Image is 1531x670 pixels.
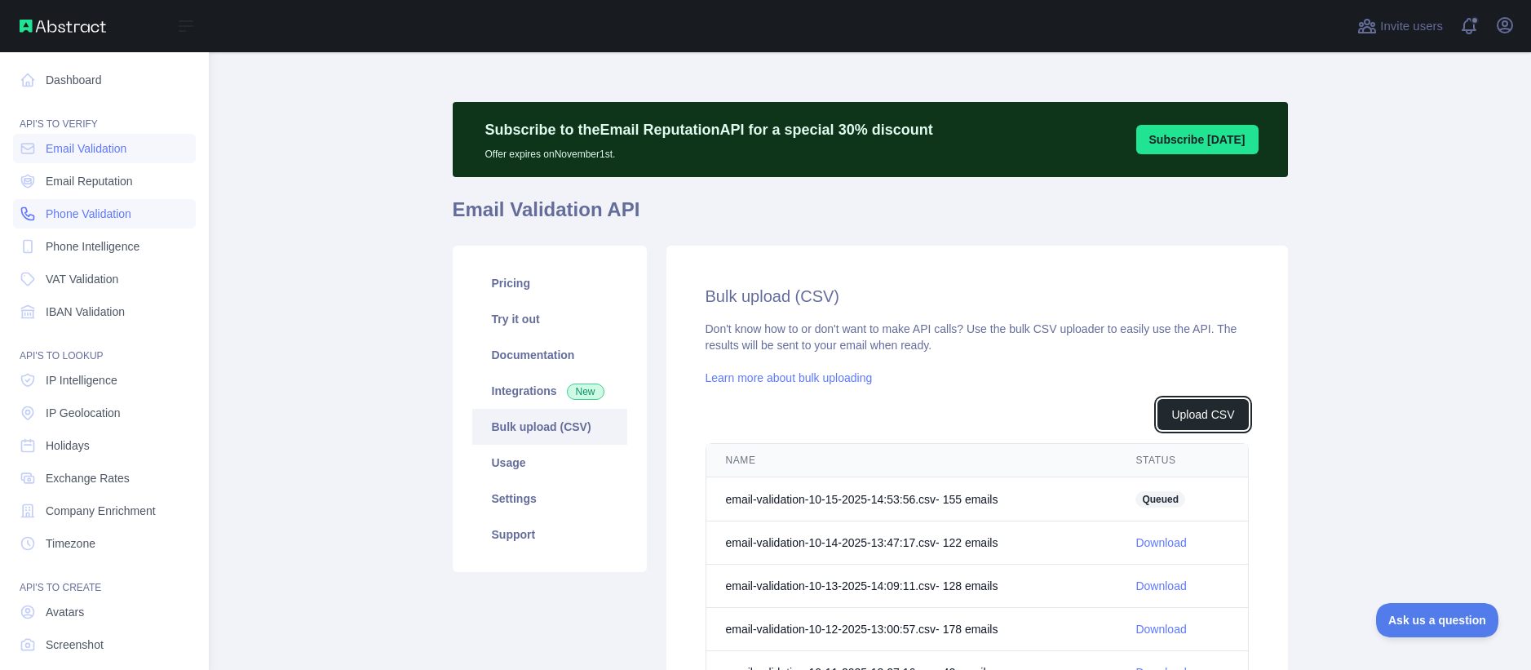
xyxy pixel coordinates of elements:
[20,20,106,33] img: Abstract API
[1354,13,1446,39] button: Invite users
[1116,444,1247,477] th: STATUS
[472,517,627,552] a: Support
[46,437,90,454] span: Holidays
[46,535,95,552] span: Timezone
[13,199,196,229] a: Phone Validation
[13,630,196,659] a: Screenshot
[46,405,121,421] span: IP Geolocation
[485,141,933,161] p: Offer expires on November 1st.
[1380,17,1443,36] span: Invite users
[46,140,126,157] span: Email Validation
[13,431,196,460] a: Holidays
[1135,536,1186,549] a: Download
[706,444,1117,477] th: NAME
[453,197,1288,236] h1: Email Validation API
[706,285,1249,308] h2: Bulk upload (CSV)
[46,304,125,320] span: IBAN Validation
[706,565,1117,608] td: email-validation-10-13-2025-14:09:11.csv - 128 email s
[13,496,196,526] a: Company Enrichment
[472,445,627,481] a: Usage
[472,373,627,409] a: Integrations New
[46,503,156,519] span: Company Enrichment
[13,264,196,294] a: VAT Validation
[706,521,1117,565] td: email-validation-10-14-2025-13:47:17.csv - 122 email s
[472,409,627,445] a: Bulk upload (CSV)
[46,271,118,287] span: VAT Validation
[472,301,627,337] a: Try it out
[1135,579,1186,592] a: Download
[13,597,196,627] a: Avatars
[567,384,604,400] span: New
[13,529,196,558] a: Timezone
[706,608,1117,651] td: email-validation-10-12-2025-13:00:57.csv - 178 email s
[485,118,933,141] p: Subscribe to the Email Reputation API for a special 30 % discount
[706,477,1117,521] td: email-validation-10-15-2025-14:53:56.csv - 155 email s
[46,173,133,189] span: Email Reputation
[1135,623,1186,636] a: Download
[46,637,104,653] span: Screenshot
[1376,603,1498,637] iframe: Toggle Customer Support
[472,265,627,301] a: Pricing
[46,206,131,222] span: Phone Validation
[472,337,627,373] a: Documentation
[46,238,139,255] span: Phone Intelligence
[13,65,196,95] a: Dashboard
[13,98,196,131] div: API'S TO VERIFY
[13,398,196,428] a: IP Geolocation
[1135,491,1185,508] span: Queued
[13,297,196,326] a: IBAN Validation
[46,470,130,486] span: Exchange Rates
[13,134,196,163] a: Email Validation
[13,366,196,395] a: IP Intelligence
[472,481,627,517] a: Settings
[13,166,196,196] a: Email Reputation
[13,561,196,594] div: API'S TO CREATE
[13,330,196,362] div: API'S TO LOOKUP
[46,372,117,388] span: IP Intelligence
[46,604,84,620] span: Avatars
[706,371,873,384] a: Learn more about bulk uploading
[1157,399,1248,430] button: Upload CSV
[13,464,196,493] a: Exchange Rates
[1136,125,1259,154] button: Subscribe [DATE]
[13,232,196,261] a: Phone Intelligence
